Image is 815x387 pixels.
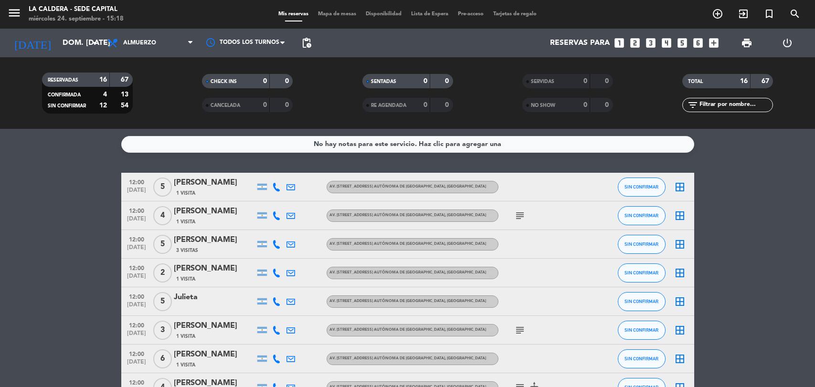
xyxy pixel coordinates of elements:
[763,8,775,20] i: turned_in_not
[453,11,488,17] span: Pre-acceso
[176,361,195,369] span: 1 Visita
[371,103,406,108] span: RE AGENDADA
[174,177,255,189] div: [PERSON_NAME]
[125,319,148,330] span: 12:00
[618,321,666,340] button: SIN CONFIRMAR
[531,79,554,84] span: SERVIDAS
[329,328,486,332] span: Av. [STREET_ADDRESS] Autónoma de [GEOGRAPHIC_DATA], [GEOGRAPHIC_DATA]
[7,6,21,20] i: menu
[174,234,255,246] div: [PERSON_NAME]
[688,79,703,84] span: TOTAL
[176,333,195,340] span: 1 Visita
[445,78,451,84] strong: 0
[789,8,801,20] i: search
[103,91,107,98] strong: 4
[153,349,172,368] span: 6
[618,263,666,282] button: SIN CONFIRMAR
[624,327,658,333] span: SIN CONFIRMAR
[329,213,486,217] span: Av. [STREET_ADDRESS] Autónoma de [GEOGRAPHIC_DATA], [GEOGRAPHIC_DATA]
[624,184,658,189] span: SIN CONFIRMAR
[176,218,195,226] span: 1 Visita
[645,37,657,49] i: looks_3
[613,37,625,49] i: looks_one
[676,37,688,49] i: looks_5
[314,139,501,150] div: No hay notas para este servicio. Haz clic para agregar una
[174,262,255,275] div: [PERSON_NAME]
[514,324,526,336] i: subject
[629,37,641,49] i: looks_two
[583,78,587,84] strong: 0
[618,349,666,368] button: SIN CONFIRMAR
[361,11,406,17] span: Disponibilidad
[174,348,255,361] div: [PERSON_NAME]
[708,37,720,49] i: add_box
[263,78,267,84] strong: 0
[29,14,124,24] div: miércoles 24. septiembre - 15:18
[99,102,107,109] strong: 12
[153,178,172,197] span: 5
[125,359,148,370] span: [DATE]
[153,263,172,282] span: 2
[274,11,313,17] span: Mis reservas
[329,356,486,360] span: Av. [STREET_ADDRESS] Autónoma de [GEOGRAPHIC_DATA], [GEOGRAPHIC_DATA]
[125,187,148,198] span: [DATE]
[674,267,686,279] i: border_all
[674,296,686,307] i: border_all
[741,37,752,49] span: print
[618,235,666,254] button: SIN CONFIRMAR
[153,206,172,225] span: 4
[7,32,58,53] i: [DATE]
[605,102,611,108] strong: 0
[121,91,130,98] strong: 13
[263,102,267,108] strong: 0
[285,102,291,108] strong: 0
[211,103,240,108] span: CANCELADA
[48,104,86,108] span: SIN CONFIRMAR
[605,78,611,84] strong: 0
[29,5,124,14] div: La Caldera - Sede Capital
[740,78,748,84] strong: 16
[488,11,541,17] span: Tarjetas de regalo
[329,271,486,274] span: Av. [STREET_ADDRESS] Autónoma de [GEOGRAPHIC_DATA], [GEOGRAPHIC_DATA]
[624,299,658,304] span: SIN CONFIRMAR
[153,292,172,311] span: 5
[125,330,148,341] span: [DATE]
[121,102,130,109] strong: 54
[687,99,699,111] i: filter_list
[301,37,312,49] span: pending_actions
[123,40,156,46] span: Almuerzo
[125,176,148,187] span: 12:00
[329,299,486,303] span: Av. [STREET_ADDRESS] Autónoma de [GEOGRAPHIC_DATA], [GEOGRAPHIC_DATA]
[738,8,749,20] i: exit_to_app
[712,8,723,20] i: add_circle_outline
[371,79,396,84] span: SENTADAS
[583,102,587,108] strong: 0
[674,353,686,365] i: border_all
[89,37,100,49] i: arrow_drop_down
[624,356,658,361] span: SIN CONFIRMAR
[125,273,148,284] span: [DATE]
[618,292,666,311] button: SIN CONFIRMAR
[624,270,658,275] span: SIN CONFIRMAR
[767,29,808,57] div: LOG OUT
[153,321,172,340] span: 3
[176,247,198,254] span: 3 Visitas
[423,102,427,108] strong: 0
[313,11,361,17] span: Mapa de mesas
[550,39,610,48] span: Reservas para
[121,76,130,83] strong: 67
[660,37,673,49] i: looks_4
[406,11,453,17] span: Lista de Espera
[99,76,107,83] strong: 16
[674,239,686,250] i: border_all
[125,205,148,216] span: 12:00
[329,242,486,246] span: Av. [STREET_ADDRESS] Autónoma de [GEOGRAPHIC_DATA], [GEOGRAPHIC_DATA]
[48,93,81,97] span: CONFIRMADA
[699,100,773,110] input: Filtrar por nombre...
[423,78,427,84] strong: 0
[531,103,555,108] span: NO SHOW
[618,178,666,197] button: SIN CONFIRMAR
[125,262,148,273] span: 12:00
[445,102,451,108] strong: 0
[125,244,148,255] span: [DATE]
